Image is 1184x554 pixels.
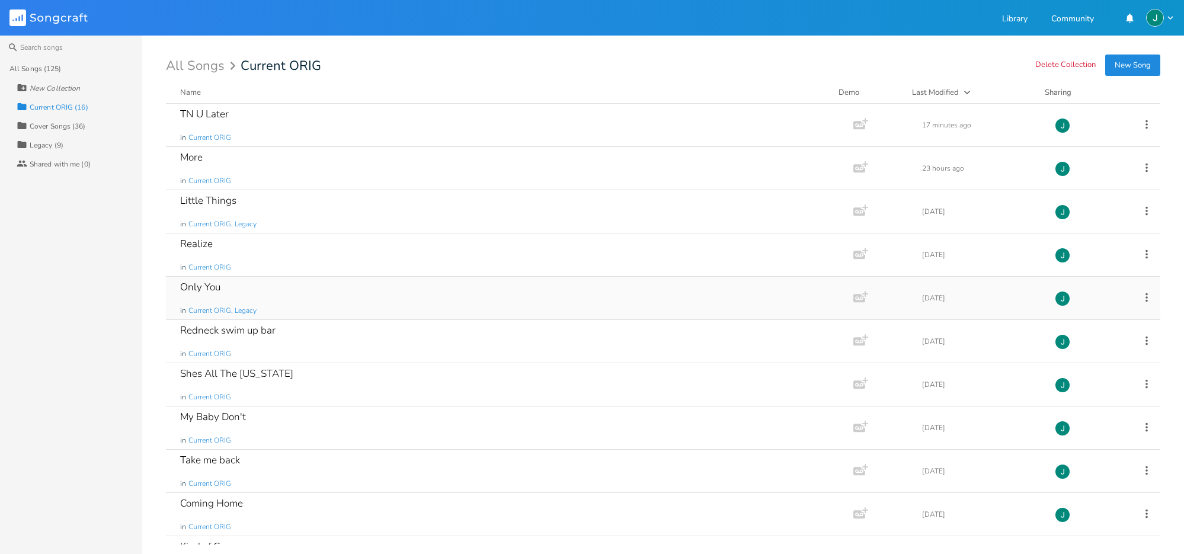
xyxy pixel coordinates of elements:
[188,262,231,273] span: Current ORIG
[180,152,203,162] div: More
[922,208,1041,215] div: [DATE]
[1055,291,1070,306] img: Jim Rudolf
[188,392,231,402] span: Current ORIG
[1055,248,1070,263] img: Jim Rudolf
[30,85,80,92] div: New Collection
[180,412,246,422] div: My Baby Don't
[180,435,186,446] span: in
[1035,60,1096,71] button: Delete Collection
[188,349,231,359] span: Current ORIG
[1146,9,1164,27] img: Jim Rudolf
[1105,55,1160,76] button: New Song
[922,121,1041,129] div: 17 minutes ago
[30,123,86,130] div: Cover Songs (36)
[180,196,236,206] div: Little Things
[1055,464,1070,479] img: Jim Rudolf
[188,435,231,446] span: Current ORIG
[922,338,1041,345] div: [DATE]
[188,219,257,229] span: Current ORIG, Legacy
[180,109,229,119] div: TN U Later
[180,133,186,143] span: in
[922,381,1041,388] div: [DATE]
[922,511,1041,518] div: [DATE]
[166,60,239,72] div: All Songs
[1045,87,1116,98] div: Sharing
[1055,118,1070,133] img: Jim Rudolf
[180,542,239,552] div: Kind of Crazy
[180,325,276,335] div: Redneck swim up bar
[922,294,1041,302] div: [DATE]
[9,65,62,72] div: All Songs (125)
[1055,161,1070,177] img: Jim Rudolf
[188,306,257,316] span: Current ORIG, Legacy
[30,142,63,149] div: Legacy (9)
[1055,377,1070,393] img: Jim Rudolf
[1002,15,1028,25] a: Library
[1055,334,1070,350] img: Jim Rudolf
[180,522,186,532] span: in
[180,455,240,465] div: Take me back
[1055,204,1070,220] img: Jim Rudolf
[912,87,959,98] div: Last Modified
[180,306,186,316] span: in
[839,87,898,98] div: Demo
[180,392,186,402] span: in
[1051,15,1094,25] a: Community
[912,87,1031,98] button: Last Modified
[180,87,824,98] button: Name
[180,262,186,273] span: in
[180,282,220,292] div: Only You
[1055,421,1070,436] img: Jim Rudolf
[180,479,186,489] span: in
[180,239,213,249] div: Realize
[922,424,1041,431] div: [DATE]
[922,251,1041,258] div: [DATE]
[922,165,1041,172] div: 23 hours ago
[30,104,88,111] div: Current ORIG (16)
[188,522,231,532] span: Current ORIG
[241,59,321,72] span: Current ORIG
[188,133,231,143] span: Current ORIG
[180,498,243,508] div: Coming Home
[30,161,91,168] div: Shared with me (0)
[1055,507,1070,523] img: Jim Rudolf
[180,87,201,98] div: Name
[188,479,231,489] span: Current ORIG
[188,176,231,186] span: Current ORIG
[180,176,186,186] span: in
[180,369,293,379] div: Shes All The [US_STATE]
[180,349,186,359] span: in
[922,467,1041,475] div: [DATE]
[180,219,186,229] span: in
